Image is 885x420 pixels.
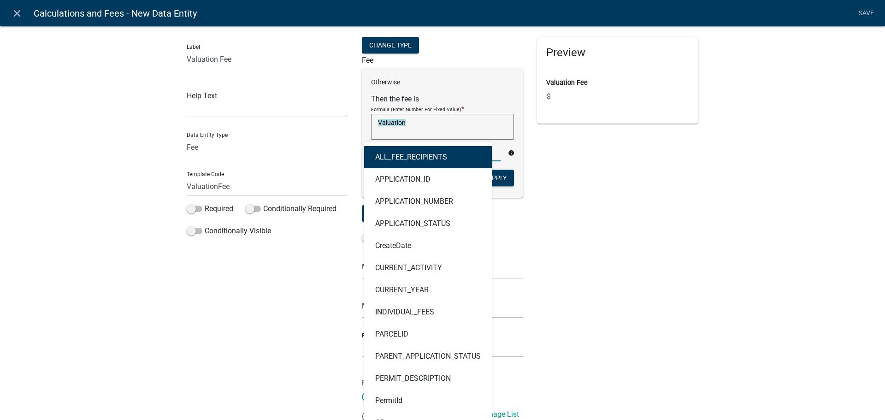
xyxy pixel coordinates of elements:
[375,308,434,316] ngb-highlight: INDIVIDUAL_FEES
[371,95,419,103] label: Then the fee is
[245,203,336,214] label: Conditionally Required
[362,232,448,243] label: Admin can edit value
[355,378,530,389] div: Fee Recipient
[375,198,453,205] ngb-highlight: APPLICATION_NUMBER
[362,392,402,403] label: From list
[375,176,431,183] ngb-highlight: APPLICATION_ID
[546,46,689,59] h5: Preview
[375,397,402,404] ngb-highlight: PermitId
[508,150,514,156] i: info
[546,88,551,106] span: $
[480,170,514,186] button: Apply
[362,205,414,222] button: Add Target
[12,8,23,19] i: close
[187,203,233,214] label: Required
[375,331,408,338] ngb-highlight: PARCELID
[375,286,429,294] ngb-highlight: CURRENT_YEAR
[375,220,450,227] ngb-highlight: APPLICATION_STATUS
[478,410,519,419] a: Manage List
[375,242,411,249] ngb-highlight: CreateDate
[855,5,878,22] a: Save
[362,56,523,65] h6: Fee
[375,375,451,382] ngb-highlight: PERMIT_DESCRIPTION
[546,80,588,86] label: Valuation Fee
[371,106,461,112] p: Formula (Enter Number For Fixed Value)
[371,77,514,87] p: Otherwise
[375,353,481,360] ngb-highlight: PARENT_APPLICATION_STATUS
[375,264,442,272] ngb-highlight: CURRENT_ACTIVITY
[34,4,197,23] span: Calculations and Fees - New Data Entity
[375,154,447,161] ngb-highlight: ALL_FEE_RECIPIENTS
[362,37,419,53] div: Change Type
[187,225,271,237] label: Conditionally Visible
